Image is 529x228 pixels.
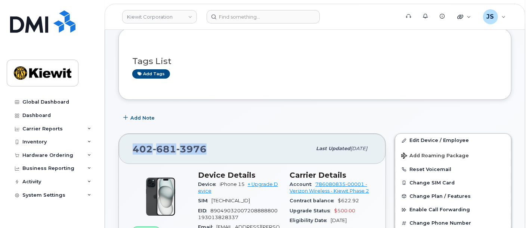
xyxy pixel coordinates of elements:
span: Add Roaming Package [401,153,469,160]
a: Edit Device / Employee [395,134,511,147]
span: SIM [198,198,211,203]
span: Contract balance [290,198,338,203]
button: Add Note [118,111,161,124]
button: Change SIM Card [395,176,511,190]
span: JS [487,12,494,21]
iframe: Messenger Launcher [496,196,523,222]
span: Change Plan / Features [409,193,471,199]
img: iPhone_15_Black.png [138,174,183,219]
h3: Device Details [198,171,281,180]
a: Add tags [132,69,170,79]
button: Add Roaming Package [395,148,511,163]
span: Account [290,181,315,187]
span: $622.92 [338,198,359,203]
span: 681 [153,143,176,155]
span: Device [198,181,220,187]
button: Reset Voicemail [395,163,511,176]
span: EID [198,208,210,213]
span: [DATE] [350,146,367,151]
h3: Carrier Details [290,171,372,180]
div: Jenna Savard [478,9,511,24]
span: Upgrade Status [290,208,334,213]
button: Enable Call Forwarding [395,203,511,216]
span: iPhone 15 [220,181,245,187]
span: Add Note [130,114,155,121]
span: Eligibility Date [290,218,331,223]
button: Change Plan / Features [395,190,511,203]
span: Last updated [316,146,350,151]
span: $500.00 [334,208,355,213]
a: Kiewit Corporation [122,10,197,23]
span: 3976 [176,143,207,155]
a: 786080835-00001 - Verizon Wireless - Kiewit Phase 2 [290,181,369,194]
span: Enable Call Forwarding [409,207,470,213]
span: [DATE] [331,218,347,223]
span: 402 [133,143,207,155]
div: Quicklinks [452,9,476,24]
h3: Tags List [132,57,498,66]
input: Find something... [207,10,320,23]
span: [TECHNICAL_ID] [211,198,250,203]
span: 89049032007208888800193013828337 [198,208,278,220]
